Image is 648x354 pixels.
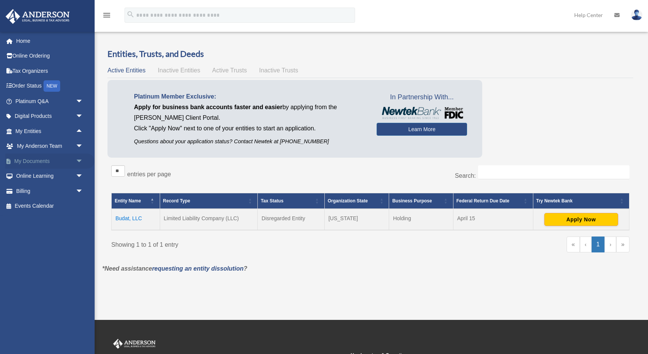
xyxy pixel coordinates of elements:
[112,193,160,209] th: Entity Name: Activate to invert sorting
[616,237,629,252] a: Last
[152,265,244,272] a: requesting an entity dissolution
[389,209,453,230] td: Holding
[380,107,463,119] img: NewtekBankLogoSM.png
[592,237,605,252] a: 1
[5,199,95,214] a: Events Calendar
[158,67,200,74] span: Inactive Entities
[377,123,467,136] a: Learn More
[328,198,368,204] span: Organization State
[5,183,95,199] a: Billingarrow_drop_down
[112,209,160,230] td: Budat, LLC
[5,78,95,94] a: Order StatusNEW
[134,104,282,110] span: Apply for business bank accounts faster and easier
[258,193,325,209] th: Tax Status: Activate to sort
[544,213,618,226] button: Apply Now
[261,198,283,204] span: Tax Status
[453,209,533,230] td: April 15
[134,137,365,146] p: Questions about your application status? Contact Newtek at [PHONE_NUMBER]
[5,63,95,78] a: Tax Organizers
[102,13,111,20] a: menu
[580,237,592,252] a: Previous
[134,102,365,123] p: by applying from the [PERSON_NAME] Client Portal.
[5,49,95,64] a: Online Ordering
[604,237,616,252] a: Next
[76,139,91,154] span: arrow_drop_down
[134,123,365,134] p: Click "Apply Now" next to one of your entities to start an application.
[567,237,580,252] a: First
[76,183,91,199] span: arrow_drop_down
[377,91,467,103] span: In Partnership With...
[389,193,453,209] th: Business Purpose: Activate to sort
[453,193,533,209] th: Federal Return Due Date: Activate to sort
[126,10,135,19] i: search
[102,11,111,20] i: menu
[392,198,432,204] span: Business Purpose
[324,193,389,209] th: Organization State: Activate to sort
[127,171,171,177] label: entries per page
[455,172,476,179] label: Search:
[76,124,91,139] span: arrow_drop_up
[5,139,95,154] a: My Anderson Teamarrow_drop_down
[5,33,95,49] a: Home
[107,48,633,60] h3: Entities, Trusts, and Deeds
[456,198,509,204] span: Federal Return Due Date
[5,154,95,169] a: My Documentsarrow_drop_down
[107,67,145,74] span: Active Entities
[631,9,642,20] img: User Pic
[160,209,257,230] td: Limited Liability Company (LLC)
[5,169,95,184] a: Online Learningarrow_drop_down
[5,124,91,139] a: My Entitiesarrow_drop_up
[5,94,95,109] a: Platinum Q&Aarrow_drop_down
[44,80,60,92] div: NEW
[112,339,157,349] img: Anderson Advisors Platinum Portal
[259,67,298,74] span: Inactive Trusts
[5,109,95,124] a: Digital Productsarrow_drop_down
[115,198,141,204] span: Entity Name
[111,237,365,250] div: Showing 1 to 1 of 1 entry
[160,193,257,209] th: Record Type: Activate to sort
[76,94,91,109] span: arrow_drop_down
[163,198,190,204] span: Record Type
[536,196,618,205] div: Try Newtek Bank
[102,265,247,272] em: *Need assistance ?
[533,193,629,209] th: Try Newtek Bank : Activate to sort
[3,9,72,24] img: Anderson Advisors Platinum Portal
[76,154,91,169] span: arrow_drop_down
[258,209,325,230] td: Disregarded Entity
[76,169,91,184] span: arrow_drop_down
[134,91,365,102] p: Platinum Member Exclusive:
[212,67,247,74] span: Active Trusts
[324,209,389,230] td: [US_STATE]
[76,109,91,124] span: arrow_drop_down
